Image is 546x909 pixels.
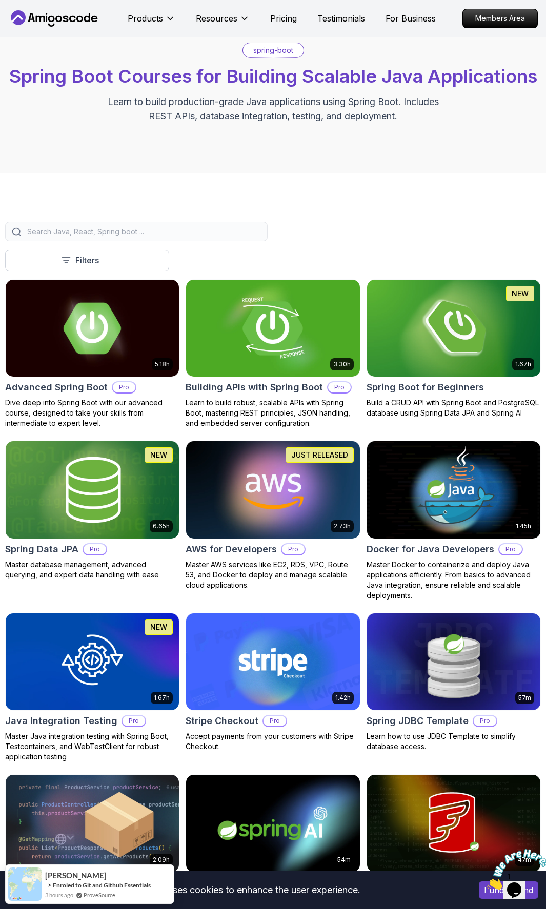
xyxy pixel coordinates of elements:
[101,95,446,123] p: Learn to build production-grade Java applications using Spring Boot. Includes REST APIs, database...
[153,856,170,864] p: 2.09h
[5,613,179,762] a: Java Integration Testing card1.67hNEWJava Integration TestingProMaster Java integration testing w...
[6,280,179,377] img: Advanced Spring Boot card
[516,522,531,530] p: 1.45h
[367,714,469,728] h2: Spring JDBC Template
[367,613,541,752] a: Spring JDBC Template card57mSpring JDBC TemplateProLearn how to use JDBC Template to simplify dat...
[367,380,484,395] h2: Spring Boot for Beginners
[253,45,293,55] p: spring-boot
[367,441,541,600] a: Docker for Java Developers card1.45hDocker for Java DevelopersProMaster Docker to containerize an...
[518,694,531,702] p: 57m
[186,775,359,872] img: Spring AI card
[186,279,360,428] a: Building APIs with Spring Boot card3.30hBuilding APIs with Spring BootProLearn to build robust, s...
[186,613,359,710] img: Stripe Checkout card
[123,716,145,726] p: Pro
[367,542,494,556] h2: Docker for Java Developers
[186,714,258,728] h2: Stripe Checkout
[4,4,8,13] span: 1
[5,714,117,728] h2: Java Integration Testing
[5,250,169,271] button: Filters
[479,881,538,899] button: Accept cookies
[367,441,540,538] img: Docker for Java Developers card
[153,522,170,530] p: 6.65h
[334,522,351,530] p: 2.73h
[270,12,297,25] a: Pricing
[6,775,179,872] img: Spring Boot Product API card
[9,65,537,88] span: Spring Boot Courses for Building Scalable Java Applications
[5,441,179,580] a: Spring Data JPA card6.65hNEWSpring Data JPAProMaster database management, advanced querying, and ...
[8,867,42,901] img: provesource social proof notification image
[186,560,360,590] p: Master AWS services like EC2, RDS, VPC, Route 53, and Docker to deploy and manage scalable cloud ...
[386,12,436,25] a: For Business
[367,731,541,752] p: Learn how to use JDBC Template to simplify database access.
[186,731,360,752] p: Accept payments from your customers with Stripe Checkout.
[128,12,163,25] p: Products
[4,4,68,45] img: Chat attention grabber
[5,542,78,556] h2: Spring Data JPA
[75,254,99,266] p: Filters
[196,12,237,25] p: Resources
[328,382,351,392] p: Pro
[5,398,179,428] p: Dive deep into Spring Boot with our advanced course, designed to take your skills from intermedia...
[282,544,305,554] p: Pro
[150,622,167,632] p: NEW
[367,560,541,601] p: Master Docker to containerize and deploy Java applications efficiently. From basics to advanced J...
[291,450,348,460] p: JUST RELEASED
[25,226,261,237] input: Search Java, React, Spring boot ...
[186,542,277,556] h2: AWS for Developers
[155,360,170,368] p: 5.18h
[186,441,359,538] img: AWS for Developers card
[367,613,540,710] img: Spring JDBC Template card
[367,280,540,377] img: Spring Boot for Beginners card
[45,871,107,880] span: [PERSON_NAME]
[84,544,106,554] p: Pro
[317,12,365,25] a: Testimonials
[5,560,179,580] p: Master database management, advanced querying, and expert data handling with ease
[45,881,52,889] span: ->
[113,382,135,392] p: Pro
[8,879,463,901] div: This website uses cookies to enhance the user experience.
[5,380,108,395] h2: Advanced Spring Boot
[84,891,115,899] a: ProveSource
[186,380,323,395] h2: Building APIs with Spring Boot
[186,398,360,428] p: Learn to build robust, scalable APIs with Spring Boot, mastering REST principles, JSON handling, ...
[367,279,541,418] a: Spring Boot for Beginners card1.67hNEWSpring Boot for BeginnersBuild a CRUD API with Spring Boot ...
[128,12,175,33] button: Products
[499,544,522,554] p: Pro
[53,881,151,889] a: Enroled to Git and Github Essentials
[367,775,540,872] img: Flyway and Spring Boot card
[367,398,541,418] p: Build a CRUD API with Spring Boot and PostgreSQL database using Spring Data JPA and Spring AI
[463,9,537,28] p: Members Area
[333,360,351,368] p: 3.30h
[474,716,496,726] p: Pro
[186,441,360,590] a: AWS for Developers card2.73hJUST RELEASEDAWS for DevelopersProMaster AWS services like EC2, RDS, ...
[196,12,250,33] button: Resources
[482,845,546,894] iframe: chat widget
[182,277,364,379] img: Building APIs with Spring Boot card
[45,891,73,899] span: 3 hours ago
[6,613,179,710] img: Java Integration Testing card
[5,731,179,762] p: Master Java integration testing with Spring Boot, Testcontainers, and WebTestClient for robust ap...
[515,360,531,368] p: 1.67h
[5,279,179,428] a: Advanced Spring Boot card5.18hAdvanced Spring BootProDive deep into Spring Boot with our advanced...
[154,694,170,702] p: 1.67h
[462,9,538,28] a: Members Area
[335,694,351,702] p: 1.42h
[512,288,529,299] p: NEW
[186,613,360,752] a: Stripe Checkout card1.42hStripe CheckoutProAccept payments from your customers with Stripe Checkout.
[150,450,167,460] p: NEW
[337,856,351,864] p: 54m
[6,441,179,538] img: Spring Data JPA card
[264,716,286,726] p: Pro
